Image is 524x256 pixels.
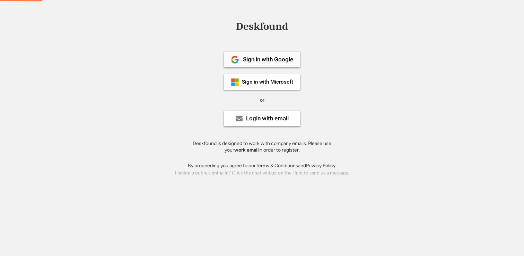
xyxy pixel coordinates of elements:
[243,57,293,62] div: Sign in with Google
[260,97,264,104] div: or
[184,140,340,154] div: Deskfound is designed to work with company emails. Please use your in order to register.
[231,56,239,64] img: 1024px-Google__G__Logo.svg.png
[233,21,291,32] div: Deskfound
[231,78,239,86] img: ms-symbollockup_mssymbol_19.png
[234,147,259,153] strong: work email
[246,116,289,121] div: Login with email
[256,163,298,169] a: Terms & Conditions
[242,79,293,85] div: Sign in with Microsoft
[306,163,337,169] a: Privacy Policy.
[188,162,337,169] div: By proceeding you agree to our and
